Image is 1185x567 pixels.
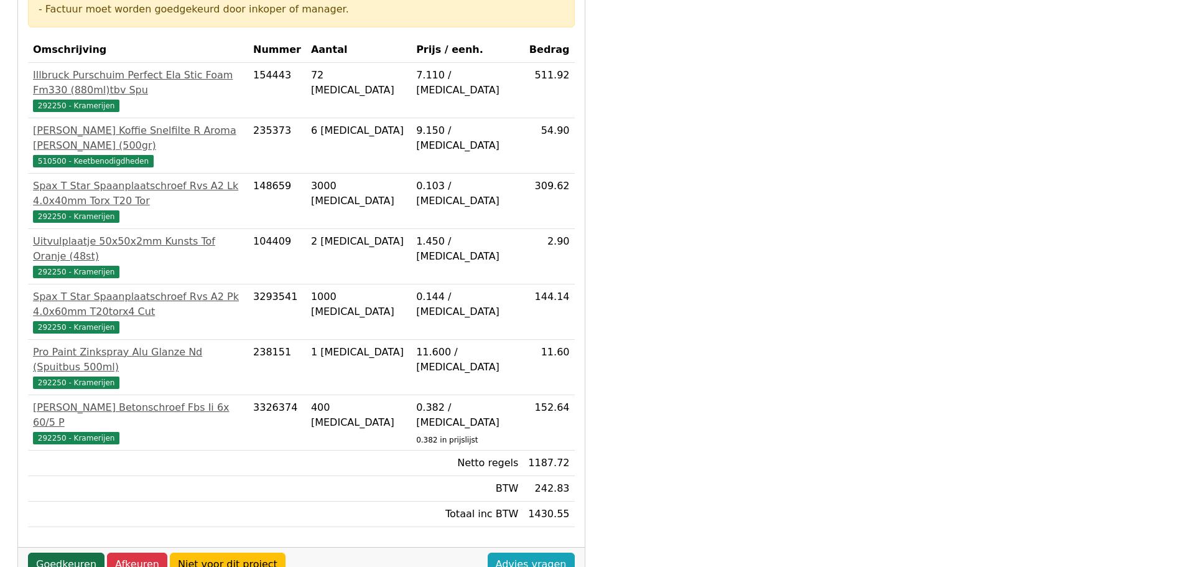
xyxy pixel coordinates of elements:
td: 235373 [248,118,306,174]
td: 152.64 [523,395,574,451]
td: 511.92 [523,63,574,118]
span: 292250 - Kramerijen [33,100,119,112]
td: 3293541 [248,284,306,340]
div: 6 [MEDICAL_DATA] [311,123,406,138]
td: 1187.72 [523,451,574,476]
td: 11.60 [523,340,574,395]
th: Prijs / eenh. [411,37,523,63]
div: Illbruck Purschuim Perfect Ela Stic Foam Fm330 (880ml)tbv Spu [33,68,243,98]
a: Spax T Star Spaanplaatschroef Rvs A2 Pk 4.0x60mm T20torx4 Cut292250 - Kramerijen [33,289,243,334]
td: 1430.55 [523,502,574,527]
div: 0.103 / [MEDICAL_DATA] [416,179,518,209]
td: BTW [411,476,523,502]
div: 7.110 / [MEDICAL_DATA] [416,68,518,98]
td: 104409 [248,229,306,284]
a: Pro Paint Zinkspray Alu Glanze Nd (Spuitbus 500ml)292250 - Kramerijen [33,345,243,390]
td: 242.83 [523,476,574,502]
div: - Factuur moet worden goedgekeurd door inkoper of manager. [39,2,564,17]
span: 510500 - Keetbenodigdheden [33,155,154,167]
div: 400 [MEDICAL_DATA] [311,400,406,430]
td: 154443 [248,63,306,118]
span: 292250 - Kramerijen [33,321,119,334]
div: 9.150 / [MEDICAL_DATA] [416,123,518,153]
a: [PERSON_NAME] Koffie Snelfilte R Aroma [PERSON_NAME] (500gr)510500 - Keetbenodigdheden [33,123,243,168]
a: Spax T Star Spaanplaatschroef Rvs A2 Lk 4.0x40mm Torx T20 Tor292250 - Kramerijen [33,179,243,223]
th: Nummer [248,37,306,63]
td: 238151 [248,340,306,395]
div: [PERSON_NAME] Koffie Snelfilte R Aroma [PERSON_NAME] (500gr) [33,123,243,153]
div: 11.600 / [MEDICAL_DATA] [416,345,518,375]
span: 292250 - Kramerijen [33,210,119,223]
td: 2.90 [523,229,574,284]
span: 292250 - Kramerijen [33,377,119,389]
div: Spax T Star Spaanplaatschroef Rvs A2 Lk 4.0x40mm Torx T20 Tor [33,179,243,209]
a: Illbruck Purschuim Perfect Ela Stic Foam Fm330 (880ml)tbv Spu292250 - Kramerijen [33,68,243,113]
div: 0.144 / [MEDICAL_DATA] [416,289,518,319]
td: 144.14 [523,284,574,340]
div: Spax T Star Spaanplaatschroef Rvs A2 Pk 4.0x60mm T20torx4 Cut [33,289,243,319]
td: Netto regels [411,451,523,476]
th: Aantal [306,37,411,63]
div: 1 [MEDICAL_DATA] [311,345,406,360]
th: Omschrijving [28,37,248,63]
sub: 0.382 in prijslijst [416,436,478,444]
a: [PERSON_NAME] Betonschroef Fbs Ii 6x 60/5 P292250 - Kramerijen [33,400,243,445]
div: 72 [MEDICAL_DATA] [311,68,406,98]
td: 309.62 [523,174,574,229]
th: Bedrag [523,37,574,63]
div: 3000 [MEDICAL_DATA] [311,179,406,209]
div: 1.450 / [MEDICAL_DATA] [416,234,518,264]
div: 2 [MEDICAL_DATA] [311,234,406,249]
td: 54.90 [523,118,574,174]
div: Uitvulplaatje 50x50x2mm Kunsts Tof Oranje (48st) [33,234,243,264]
div: Pro Paint Zinkspray Alu Glanze Nd (Spuitbus 500ml) [33,345,243,375]
div: 1000 [MEDICAL_DATA] [311,289,406,319]
div: 0.382 / [MEDICAL_DATA] [416,400,518,430]
span: 292250 - Kramerijen [33,432,119,444]
td: 148659 [248,174,306,229]
td: 3326374 [248,395,306,451]
div: [PERSON_NAME] Betonschroef Fbs Ii 6x 60/5 P [33,400,243,430]
a: Uitvulplaatje 50x50x2mm Kunsts Tof Oranje (48st)292250 - Kramerijen [33,234,243,279]
td: Totaal inc BTW [411,502,523,527]
span: 292250 - Kramerijen [33,266,119,278]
